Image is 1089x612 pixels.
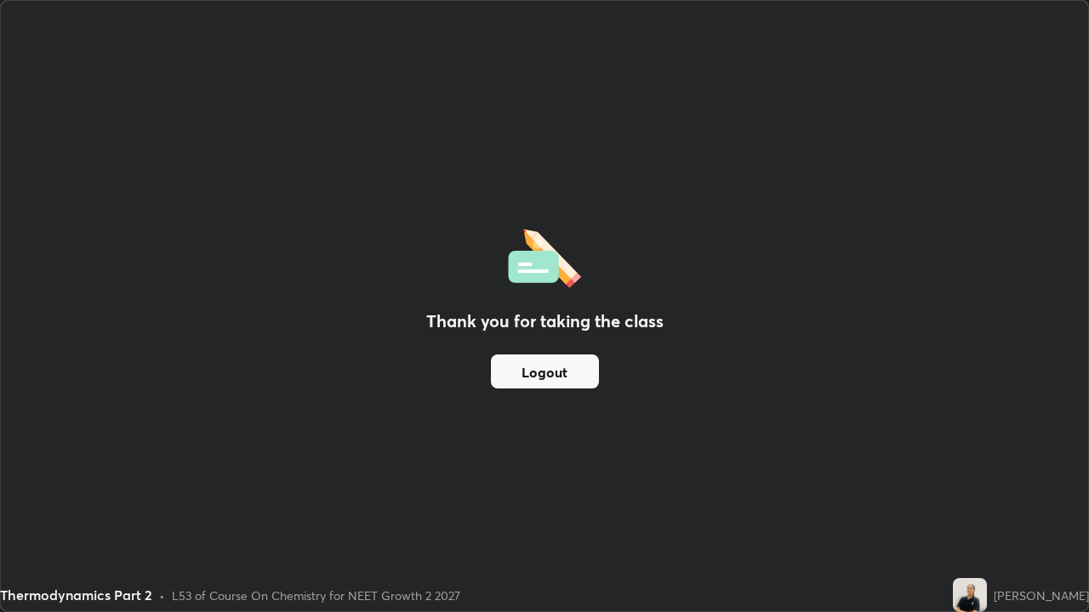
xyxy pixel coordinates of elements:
[172,586,460,604] div: L53 of Course On Chemistry for NEET Growth 2 2027
[491,354,599,388] button: Logout
[953,578,987,612] img: 332d395ef1f14294aa6d42b3991fd35f.jpg
[508,224,581,288] img: offlineFeedback.1438e8b3.svg
[159,586,165,604] div: •
[994,586,1089,604] div: [PERSON_NAME]
[426,309,664,334] h2: Thank you for taking the class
